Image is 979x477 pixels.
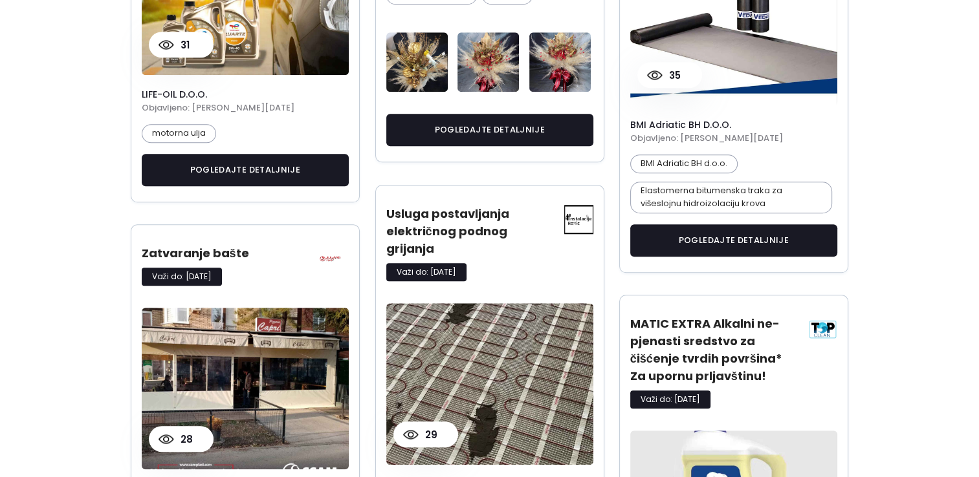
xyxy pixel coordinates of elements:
h5: Objavljeno: [PERSON_NAME][DATE] [142,101,349,114]
img: product card [386,303,594,465]
img: view count [403,430,419,440]
p: 29 [419,427,437,443]
p: 28 [174,432,193,447]
h3: Usluga postavljanja električnog podnog grijanja [386,205,553,257]
p: 35 [663,68,681,83]
button: pogledajte detaljnije [386,114,594,146]
button: pogledajte detaljnije [630,224,838,257]
p: Elastomerna bitumenska traka za višeslojnu hidroizolaciju krova [630,182,833,213]
img: Error [457,32,519,92]
p: BMI Adriatic BH d.o.o. [630,154,738,173]
p: 31 [174,37,190,53]
img: product card [142,308,349,469]
h4: BMI Adriatic BH d.o.o. [630,120,838,131]
p: Važi do: [DATE] [142,268,222,286]
h3: Zatvaranje bašte [142,244,308,262]
p: motorna ulja [142,124,216,142]
h5: Objavljeno: [PERSON_NAME][DATE] [630,132,838,145]
img: Error [529,32,591,92]
h3: MATIC EXTRA Alkalni ne-pjenasti sredstvo za čišćenje tvrdih površina* Za upornu prljavštinu! [630,315,797,385]
p: Važi do: [DATE] [630,390,710,408]
img: Error [386,32,448,92]
img: view count [159,40,174,50]
p: Važi do: [DATE] [386,263,467,281]
img: view count [159,434,174,444]
button: pogledajte detaljnije [142,154,349,186]
img: view count [647,70,663,80]
h4: LIFE-OIL d.o.o. [142,89,349,100]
